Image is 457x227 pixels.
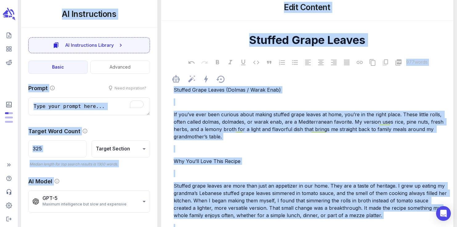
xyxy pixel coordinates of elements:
h5: Edit Content [168,2,446,13]
p: GPT-5 [42,195,127,201]
span: Output Tokens: 0 of 400,000 monthly tokens used. These limits are based on the last model you use... [5,117,13,118]
textarea: To enrich screen reader interactions, please activate Accessibility in Grammarly extension settings [28,98,150,115]
p: Target Word Count [28,127,80,135]
span: Stuffed grape leaves are more than just an appetizer in our home. They are a taste of heritage. I... [174,183,448,218]
span: Logout [2,213,15,225]
span: View your content dashboard [2,43,15,54]
span: Expand Sidebar [2,159,15,170]
span: Input Tokens: 0 of 2,000,000 monthly tokens used. These limits are based on the last model you us... [5,121,13,123]
div: Target Section [91,140,150,157]
span: Create new content [2,30,15,41]
button: Basic [28,61,88,74]
span: Stuffed Grape Leaves (Dolmas / Warak Enab) [174,87,281,93]
span: Maximum intelligence but slow and expensive [42,201,127,207]
p: 977 words [406,59,428,66]
svg: Provide instructions to the AI on how to write the target section. The more specific the prompt, ... [50,85,55,91]
span: Why You’ll Love This Recipe [174,158,241,164]
textarea: Stuffed Grape Leaves [166,33,448,47]
div: Open Intercom Messenger [436,206,451,221]
span: Adjust your account settings [2,200,15,211]
span: View your Reddit Intelligence add-on dashboard [2,57,15,68]
span: AI Instructions Library [65,41,114,49]
span: View Subscription & Usage [2,98,15,111]
div: GPT-5Maximum intelligence but slow and expensive [28,190,150,213]
button: AI Instructions Library [28,37,150,53]
button: Need inspiration? [105,84,150,93]
span: Contact Support [2,186,15,197]
span: If you’ve ever been curious about making stuffed grape leaves at home, you’re in the right place.... [174,111,445,140]
h5: AI Instructions [28,9,150,20]
span: Posts: 11 of 25 monthly posts used [5,112,13,114]
span: Median length for top search results is 1300 words. [30,162,118,166]
p: Prompt [28,84,48,92]
button: Advanced [90,61,150,74]
span: Help Center [2,173,15,184]
p: AI Model [28,177,52,185]
input: Type # of words [28,140,87,157]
